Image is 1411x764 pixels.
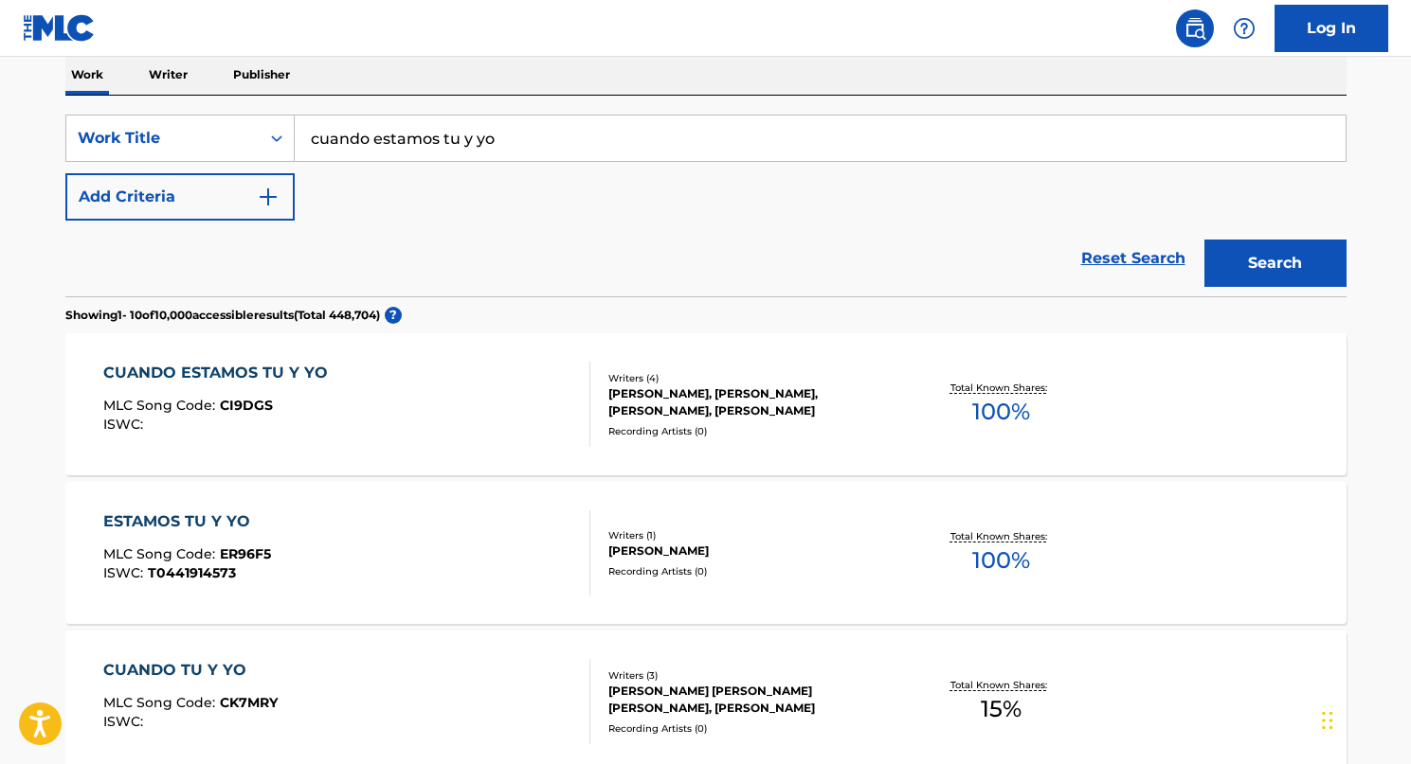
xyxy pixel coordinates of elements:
div: Recording Artists ( 0 ) [608,721,895,736]
a: ESTAMOS TU Y YOMLC Song Code:ER96F5ISWC:T0441914573Writers (1)[PERSON_NAME]Recording Artists (0)T... [65,482,1347,624]
button: Add Criteria [65,173,295,221]
p: Writer [143,55,193,95]
span: CI9DGS [220,397,273,414]
div: Recording Artists ( 0 ) [608,424,895,438]
span: ISWC : [103,564,148,581]
span: ISWC : [103,416,148,433]
form: Search Form [65,115,1347,296]
div: Work Title [78,127,248,150]
img: 9d2ae6d4665cec9f34b9.svg [257,186,280,208]
img: MLC Logo [23,14,96,42]
span: MLC Song Code : [103,694,220,711]
div: ESTAMOS TU Y YO [103,510,271,533]
span: MLC Song Code : [103,545,220,562]
img: search [1184,17,1206,40]
div: Recording Artists ( 0 ) [608,564,895,578]
button: Search [1204,240,1347,287]
p: Showing 1 - 10 of 10,000 accessible results (Total 448,704 ) [65,307,380,324]
div: Writers ( 1 ) [608,528,895,542]
div: Writers ( 4 ) [608,371,895,385]
span: ? [385,307,402,324]
div: [PERSON_NAME], [PERSON_NAME], [PERSON_NAME], [PERSON_NAME] [608,385,895,419]
img: help [1233,17,1256,40]
span: 100 % [972,543,1030,577]
a: Reset Search [1072,238,1195,279]
a: Public Search [1176,9,1214,47]
div: CUANDO ESTAMOS TU Y YO [103,362,337,384]
iframe: Chat Widget [1316,673,1411,764]
div: CUANDO TU Y YO [103,659,278,682]
span: T0441914573 [148,564,236,581]
div: [PERSON_NAME] [PERSON_NAME] [PERSON_NAME], [PERSON_NAME] [608,683,895,717]
p: Work [65,55,109,95]
span: CK7MRY [220,694,278,711]
span: ER96F5 [220,545,271,562]
div: Writers ( 3 ) [608,668,895,683]
div: Drag [1322,692,1333,749]
a: Log In [1275,5,1388,52]
span: MLC Song Code : [103,397,220,414]
div: [PERSON_NAME] [608,542,895,560]
p: Total Known Shares: [950,381,1052,395]
p: Publisher [227,55,296,95]
p: Total Known Shares: [950,678,1052,692]
span: ISWC : [103,713,148,730]
span: 15 % [981,692,1022,726]
a: CUANDO ESTAMOS TU Y YOMLC Song Code:CI9DGSISWC:Writers (4)[PERSON_NAME], [PERSON_NAME], [PERSON_N... [65,333,1347,475]
p: Total Known Shares: [950,529,1052,543]
span: 100 % [972,395,1030,429]
div: Help [1225,9,1263,47]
